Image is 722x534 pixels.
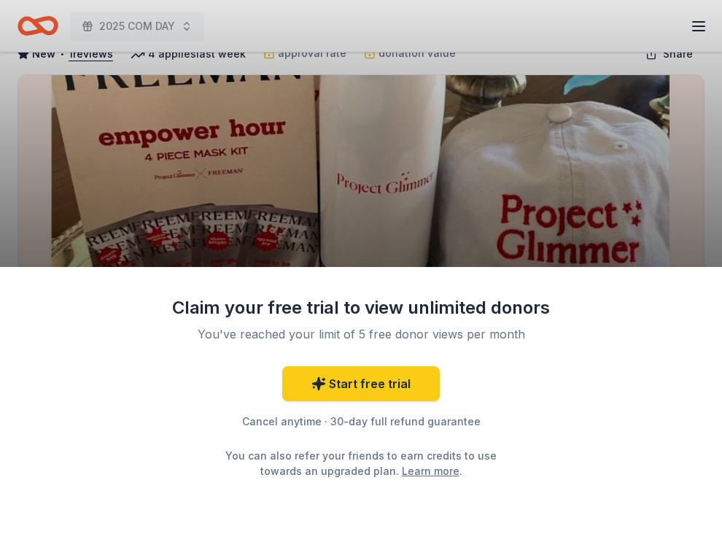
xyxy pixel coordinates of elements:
div: You can also refer your friends to earn credits to use towards an upgraded plan. . [212,448,510,479]
div: Cancel anytime · 30-day full refund guarantee [171,413,551,430]
div: You've reached your limit of 5 free donor views per month [189,325,533,343]
div: Claim your free trial to view unlimited donors [171,296,551,320]
a: Learn more [402,463,459,479]
a: Start free trial [282,366,440,401]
